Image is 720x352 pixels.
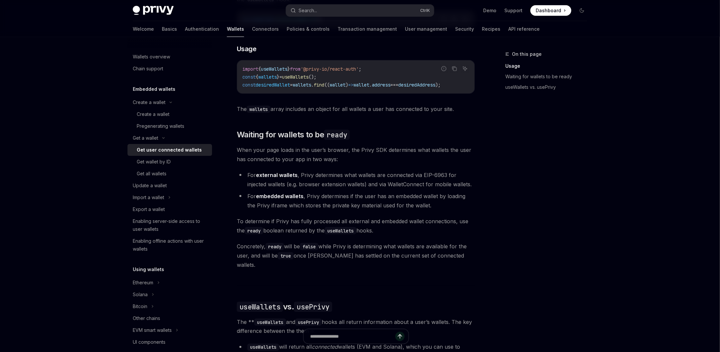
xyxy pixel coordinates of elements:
a: Wallets [227,21,244,37]
div: Bitcoin [133,302,147,310]
button: Report incorrect code [440,64,448,73]
span: find [314,82,324,88]
span: . [311,82,314,88]
code: wallets [247,106,270,113]
div: Create a wallet [133,98,165,106]
h5: Embedded wallets [133,85,175,93]
span: Usage [237,44,257,53]
code: false [300,243,318,250]
code: ready [245,227,263,234]
code: useWallets [254,319,286,326]
span: Ctrl K [420,8,430,13]
span: Waiting for wallets to be [237,129,350,140]
span: } [287,66,290,72]
a: Recipes [482,21,500,37]
a: Transaction management [338,21,397,37]
span: useWallets [261,66,287,72]
div: Get all wallets [137,170,166,178]
a: Other chains [127,312,212,324]
span: ; [359,66,361,72]
a: Authentication [185,21,219,37]
span: wallet [330,82,345,88]
span: = [279,74,282,80]
div: Pregenerating wallets [137,122,184,130]
span: ); [435,82,441,88]
a: Get user connected wallets [127,144,212,156]
span: wallets [258,74,277,80]
a: Get all wallets [127,168,212,180]
div: Update a wallet [133,182,167,190]
span: useWallets [282,74,308,80]
span: = [290,82,293,88]
span: (( [324,82,330,88]
a: Support [504,7,522,14]
div: Other chains [133,314,160,322]
a: Basics [162,21,177,37]
a: Welcome [133,21,154,37]
div: Chain support [133,65,163,73]
a: useWallets vs. usePrivy [505,82,593,92]
strong: external wallets [256,172,298,178]
code: usePrivy [294,302,332,312]
a: Wallets overview [127,51,212,63]
button: Copy the contents from the code block [450,64,459,73]
span: Dashboard [536,7,561,14]
a: Pregenerating wallets [127,120,212,132]
h5: Using wallets [133,265,164,273]
button: Send message [395,332,405,341]
li: For , Privy determines what wallets are connected via EIP-6963 for injected wallets (e.g. browser... [237,170,475,189]
span: const [242,82,256,88]
div: Enabling server-side access to user wallets [133,217,208,233]
span: (); [308,74,316,80]
span: => [348,82,353,88]
div: Enabling offline actions with user wallets [133,237,208,253]
div: Export a wallet [133,205,165,213]
span: const [242,74,256,80]
div: Wallets overview [133,53,170,61]
span: The array includes an object for all wallets a user has connected to your site. [237,104,475,114]
strong: embedded wallets [256,193,304,199]
code: ready [266,243,284,250]
a: Connectors [252,21,279,37]
div: Get wallet by ID [137,158,171,166]
a: Security [455,21,474,37]
a: Create a wallet [127,108,212,120]
button: Toggle dark mode [577,5,587,16]
span: from [290,66,301,72]
div: Import a wallet [133,194,164,201]
a: Enabling server-side access to user wallets [127,215,212,235]
a: Export a wallet [127,203,212,215]
div: Ethereum [133,279,153,287]
a: Waiting for wallets to be ready [505,71,593,82]
div: Search... [299,7,317,15]
div: UI components [133,338,165,346]
span: '@privy-io/react-auth' [301,66,359,72]
span: ) [345,82,348,88]
button: Search...CtrlK [286,5,434,17]
img: dark logo [133,6,174,15]
a: Chain support [127,63,212,75]
button: Ask AI [461,64,469,73]
a: Demo [483,7,496,14]
a: Policies & controls [287,21,330,37]
a: UI components [127,336,212,348]
span: desiredWallet [256,82,290,88]
a: Enabling offline actions with user wallets [127,235,212,255]
span: . [369,82,372,88]
span: To determine if Privy has fully processed all external and embedded wallet connections, use the b... [237,217,475,235]
div: EVM smart wallets [133,326,172,334]
a: Usage [505,61,593,71]
div: Get user connected wallets [137,146,202,154]
span: desiredAddress [398,82,435,88]
code: useWallets [325,227,356,234]
span: { [258,66,261,72]
a: Get wallet by ID [127,156,212,168]
span: === [390,82,398,88]
span: Concretely, will be while Privy is determining what wallets are available for the user, and will ... [237,242,475,269]
span: When your page loads in the user’s browser, the Privy SDK determines what wallets the user has co... [237,145,475,164]
code: usePrivy [295,319,322,326]
span: } [277,74,279,80]
span: wallet [353,82,369,88]
span: import [242,66,258,72]
a: Dashboard [530,5,571,16]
